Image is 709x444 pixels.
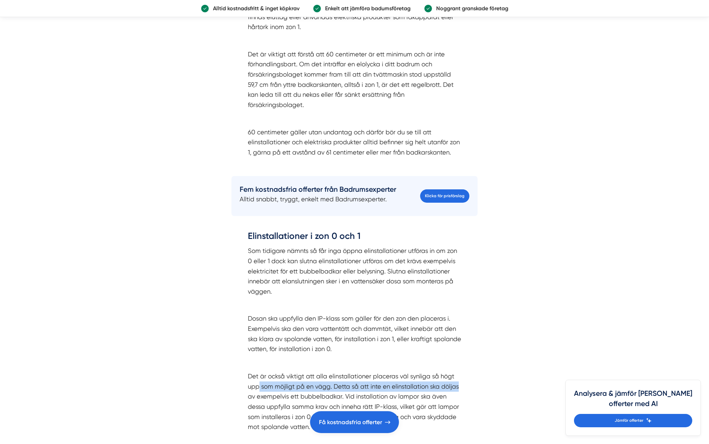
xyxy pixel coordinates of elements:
[615,417,643,424] span: Jämför offerter
[310,411,399,433] a: Få kostnadsfria offerter
[248,313,461,354] p: Dosan ska uppfylla den IP-klass som gäller för den zon den placeras i. Exempelvis ska den vara va...
[248,371,461,432] p: Det är också viktigt att alla elinstallationer placeras väl synliga så högt upp som möjligt på en...
[319,418,382,427] span: Få kostnadsfria offerter
[209,4,299,13] p: Alltid kostnadsfritt & inget köpkrav
[432,4,508,13] p: Noggrant granskade företag
[248,127,461,158] p: 60 centimeter gäller utan undantag och därför bör du se till att elinstallationer och elektriska ...
[420,189,469,203] a: Klicka för prisförslag
[248,230,461,246] h3: Elinstallationer i zon 0 och 1
[240,194,396,204] p: Alltid snabbt, tryggt, enkelt med Badrumsexperter.
[321,4,411,13] p: Enkelt att jämföra badumsföretag
[248,246,461,296] p: Som tidigare nämnts så får inga öppna elinstallationer utföras in om zon 0 eller 1 dock kan slutn...
[248,49,461,110] p: Det är viktigt att förstå att 60 centimeter är ett minimum och är inte förhandlingsbart. Om det i...
[240,184,396,194] h4: Fem kostnadsfria offerter från Badrumsexperter
[574,414,692,427] a: Jämför offerter
[574,388,692,414] h4: Analysera & jämför [PERSON_NAME] offerter med AI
